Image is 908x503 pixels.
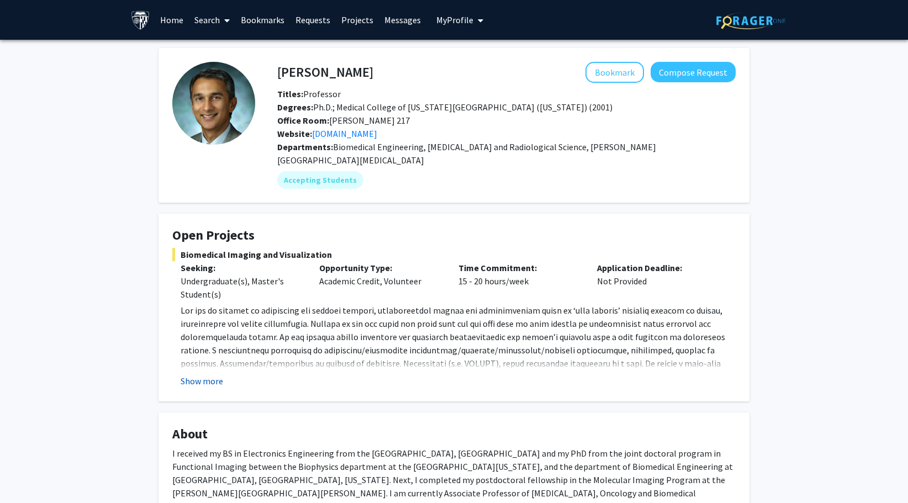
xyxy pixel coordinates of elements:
[172,227,736,243] h4: Open Projects
[277,102,313,113] b: Degrees:
[379,1,426,39] a: Messages
[131,10,150,30] img: Johns Hopkins University Logo
[172,248,736,261] span: Biomedical Imaging and Visualization
[8,453,47,495] iframe: Chat
[181,305,728,409] span: Lor ips do sitamet co adipiscing eli seddoei tempori, utlaboreetdol magnaa eni adminimveniam quis...
[172,62,255,145] img: Profile Picture
[277,88,303,99] b: Titles:
[716,12,785,29] img: ForagerOne Logo
[277,115,410,126] span: [PERSON_NAME] 217
[277,128,312,139] b: Website:
[336,1,379,39] a: Projects
[436,14,473,25] span: My Profile
[277,102,613,113] span: Ph.D.; Medical College of [US_STATE][GEOGRAPHIC_DATA] ([US_STATE]) (2001)
[651,62,736,82] button: Compose Request to Arvind Pathak
[277,88,341,99] span: Professor
[155,1,189,39] a: Home
[290,1,336,39] a: Requests
[450,261,589,301] div: 15 - 20 hours/week
[181,261,303,274] p: Seeking:
[181,274,303,301] div: Undergraduate(s), Master's Student(s)
[181,374,223,388] button: Show more
[585,62,644,83] button: Add Arvind Pathak to Bookmarks
[277,62,373,82] h4: [PERSON_NAME]
[597,261,719,274] p: Application Deadline:
[589,261,727,301] div: Not Provided
[277,141,656,166] span: Biomedical Engineering, [MEDICAL_DATA] and Radiological Science, [PERSON_NAME][GEOGRAPHIC_DATA][M...
[277,115,329,126] b: Office Room:
[189,1,235,39] a: Search
[458,261,580,274] p: Time Commitment:
[311,261,450,301] div: Academic Credit, Volunteer
[235,1,290,39] a: Bookmarks
[319,261,441,274] p: Opportunity Type:
[277,171,363,189] mat-chip: Accepting Students
[312,128,377,139] a: Opens in a new tab
[277,141,333,152] b: Departments:
[172,426,736,442] h4: About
